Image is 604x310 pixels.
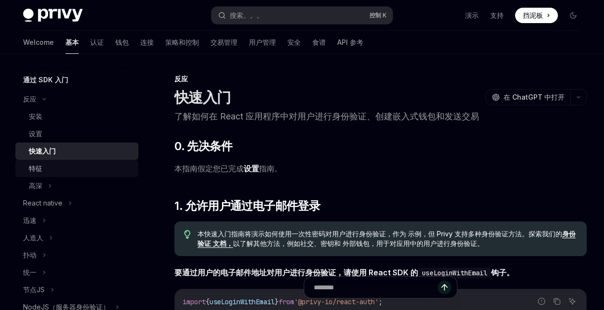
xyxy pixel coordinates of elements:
[23,267,37,278] div: 统一
[15,160,138,177] a: 特征
[184,230,191,239] svg: 提示
[504,92,565,102] span: 在 ChatGPT 中打开
[523,11,543,20] span: 挡泥板
[174,110,587,123] p: 了解如何在 React 应用程序中对用户进行身份验证、创建嵌入式钱包和发送交易
[29,180,42,192] div: 高深
[515,8,558,23] a: 挡泥板
[165,31,199,54] a: 策略和控制
[29,111,42,122] div: 安装
[23,232,43,244] div: 人造人
[15,108,138,125] a: 安装
[287,38,301,47] font: 安全
[370,12,387,19] span: 控制 K
[15,125,138,142] a: 设置
[211,7,392,24] button: 搜索。。。控制 K
[490,11,504,20] a: 支持
[230,10,263,21] div: 搜索。。。
[140,38,154,47] font: 连接
[115,38,129,47] font: 钱包
[337,38,363,47] font: API 参考
[210,31,237,54] a: 交易管理
[174,268,514,277] strong: 要通过用户的电子邮件地址对用户进行身份验证，请使用 React SDK 的 钩子。
[486,89,570,105] button: 在 ChatGPT 中打开
[23,74,68,86] h5: 通过 SDK 入门
[90,31,104,54] a: 认证
[249,31,276,54] a: 用户管理
[15,142,138,160] a: 快速入门
[312,31,326,54] a: 食谱
[115,31,129,54] a: 钱包
[174,198,320,214] span: 1. 允许用户通过电子邮件登录
[174,139,232,154] span: 0. 先决条件
[566,8,581,23] button: 切换深色模式
[29,128,42,140] div: 设置
[465,11,479,20] a: 演示
[165,38,199,47] font: 策略和控制
[174,74,587,84] div: 反应
[65,31,79,54] a: 基本
[65,38,79,47] font: 基本
[244,164,259,174] a: 设置
[287,31,301,54] a: 安全
[23,249,37,261] div: 扑动
[23,93,37,105] div: 反应
[23,197,62,209] div: React native
[23,215,37,226] div: 迅速
[337,31,363,54] a: API 参考
[29,163,42,174] div: 特征
[210,38,237,47] font: 交易管理
[197,229,577,248] span: 本快速入门指南将演示如何使用一次性密码对用户进行身份验证，作为 示例，但 Privy 支持多种身份验证方法。探索我们的 以了解其他方法，例如社交、密钥和 外部钱包，用于对应用中的用户进行身份验证。
[174,162,587,175] span: 本指南假定您已完成 指南。
[23,9,83,22] img: 深色标志
[418,268,491,278] code: useLoginWithEmail
[29,145,56,157] div: 快速入门
[140,31,154,54] a: 连接
[312,38,326,47] font: 食谱
[197,230,576,248] a: 身份验证 文档，
[249,38,276,47] font: 用户管理
[90,38,104,47] font: 认证
[23,31,54,54] a: Welcome
[23,284,45,296] div: 节点JS
[438,281,451,294] button: 发送消息
[23,38,54,47] font: Welcome
[174,89,231,106] h1: 快速入门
